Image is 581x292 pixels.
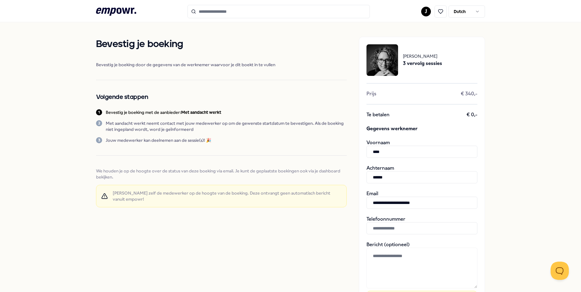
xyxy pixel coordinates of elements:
[366,112,390,118] span: Te betalen
[106,120,347,132] p: Met aandacht werkt neemt contact met jouw medewerker op om de gewenste startdatum te bevestigen. ...
[96,137,102,143] div: 3
[366,216,477,234] div: Telefoonnummer
[466,112,477,118] span: € 0,-
[106,137,211,143] p: Jouw medewerker kan deelnemen aan de sessie(s)! 🎉
[187,5,370,18] input: Search for products, categories or subcategories
[181,110,221,115] b: Met aandacht werkt
[551,262,569,280] iframe: Help Scout Beacon - Open
[96,92,347,102] h2: Volgende stappen
[461,91,477,97] span: € 340,-
[96,109,102,115] div: 1
[366,91,376,97] span: Prijs
[106,109,221,115] p: Bevestig je boeking met de aanbieder:
[403,53,442,59] span: [PERSON_NAME]
[366,191,477,209] div: Email
[96,37,347,52] h1: Bevestig je boeking
[96,62,347,68] span: Bevestig je boeking door de gegevens van de werknemer waarvoor je dit boekt in te vullen
[96,120,102,126] div: 2
[403,59,442,67] span: 3 vervolg sessies
[366,140,477,158] div: Voornaam
[421,7,431,16] button: J
[96,168,347,180] span: We houden je op de hoogte over de status van deze boeking via email. Je kunt de geplaatste boekin...
[113,190,342,202] span: [PERSON_NAME] zelf de medewerker op de hoogte van de boeking. Deze ontvangt geen automatisch beri...
[366,44,398,76] img: package image
[366,165,477,183] div: Achternaam
[366,125,477,132] span: Gegevens werknemer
